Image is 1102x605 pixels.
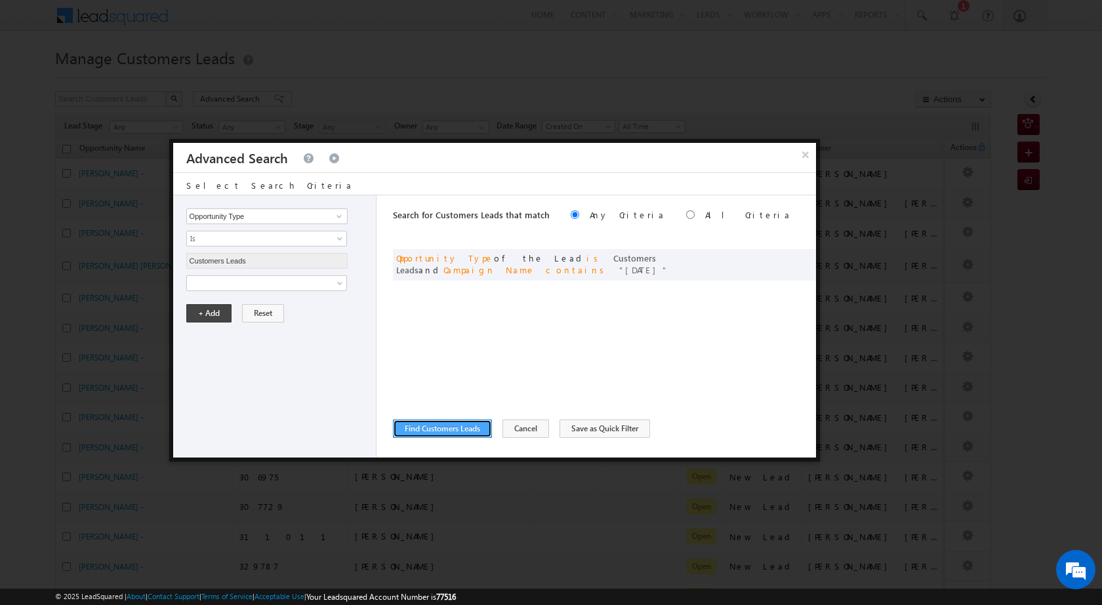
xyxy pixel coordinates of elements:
span: © 2025 LeadSquared | | | | | [55,591,456,603]
a: Acceptable Use [255,592,304,600]
span: Is [187,233,329,244]
a: Contact Support [148,592,199,600]
span: of the Lead and [396,252,668,275]
img: d_60004797649_company_0_60004797649 [22,69,55,86]
em: Start Chat [178,404,238,421]
span: Search for Customers Leads that match [393,209,550,220]
label: Any Criteria [590,209,665,220]
a: About [127,592,146,600]
a: Is [186,231,347,246]
h3: Advanced Search [186,143,288,172]
span: [DATE] [619,264,668,275]
input: Type to Search [186,208,348,224]
a: Show All Items [329,210,346,223]
span: is [586,252,603,263]
label: All Criteria [705,209,791,220]
span: 77516 [436,592,456,602]
button: × [795,143,816,166]
span: Campaign Name [443,264,535,275]
span: contains [546,264,609,275]
button: Save as Quick Filter [560,420,650,438]
a: Terms of Service [201,592,253,600]
span: Your Leadsquared Account Number is [306,592,456,602]
textarea: Type your message and hit 'Enter' [17,121,239,393]
span: Customers Leads [396,252,656,275]
button: Cancel [502,420,549,438]
button: Reset [242,304,284,322]
span: Select Search Criteria [186,180,353,191]
div: Minimize live chat window [215,7,247,38]
button: + Add [186,304,232,322]
input: Type to Search [186,253,348,269]
div: Chat with us now [68,69,220,86]
span: Opportunity Type [396,252,494,263]
button: Find Customers Leads [393,420,492,438]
